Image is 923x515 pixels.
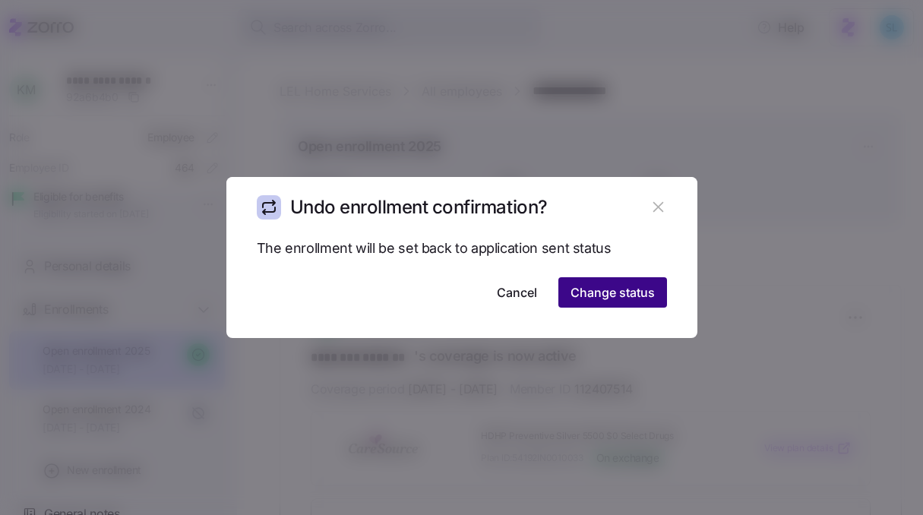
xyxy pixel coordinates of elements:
[497,283,537,302] span: Cancel
[257,238,612,260] span: The enrollment will be set back to application sent status
[558,277,667,308] button: Change status
[290,195,548,219] h1: Undo enrollment confirmation?
[571,283,655,302] span: Change status
[485,277,549,308] button: Cancel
